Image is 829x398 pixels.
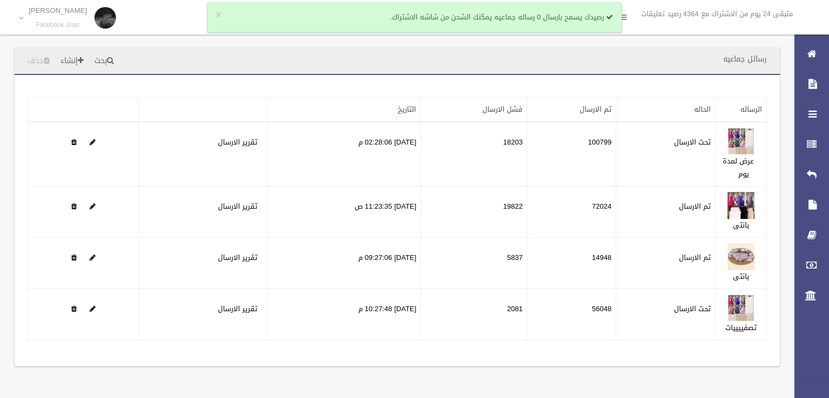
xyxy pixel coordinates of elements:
td: [DATE] 10:27:48 م [267,289,421,340]
button: × [215,10,221,20]
small: Facebook User [29,21,87,29]
a: Edit [90,200,96,213]
td: 5837 [421,238,527,289]
a: Edit [728,135,755,149]
label: تم الارسال [679,200,711,213]
img: 638942633964235032.jpeg [728,294,755,321]
a: Edit [90,251,96,264]
a: عرض لمدة يوم [723,154,754,181]
a: بحث [90,51,118,71]
td: 2081 [421,289,527,340]
a: إنشاء [56,51,88,71]
a: فشل الارسال [483,102,522,116]
a: تقرير الارسال [218,200,257,213]
a: تصفييييات [725,321,757,334]
div: رصيدك يسمح بارسال 0 رساله جماعيه يمكنك الشحن من شاشه الاشتراك. [207,2,622,32]
a: Edit [728,251,755,264]
a: تقرير الارسال [218,251,257,264]
label: تحت الارسال [674,136,711,149]
td: [DATE] 11:23:35 ص [267,187,421,238]
a: Edit [728,200,755,213]
td: 18203 [421,122,527,187]
td: 14948 [527,238,616,289]
a: Edit [90,135,96,149]
td: 100799 [527,122,616,187]
a: Edit [90,302,96,315]
a: بانتى [733,218,749,232]
img: 638918385047297033.jpeg [728,243,755,270]
td: [DATE] 02:28:06 م [267,122,421,187]
th: الحاله [616,98,715,122]
a: Edit [728,302,755,315]
a: بانتى [733,270,749,283]
a: التاريخ [398,102,416,116]
header: رسائل جماعيه [710,49,780,70]
img: 638906992978540298.jpeg [728,192,755,219]
p: [PERSON_NAME] [29,6,87,15]
td: 56048 [527,289,616,340]
td: 72024 [527,187,616,238]
a: تم الارسال [580,102,611,116]
label: تحت الارسال [674,303,711,315]
td: [DATE] 09:27:06 م [267,238,421,289]
label: تم الارسال [679,251,711,264]
th: الرساله [716,98,767,122]
td: 19822 [421,187,527,238]
a: تقرير الارسال [218,135,257,149]
img: 638943209712711434.jpeg [728,128,755,155]
a: تقرير الارسال [218,302,257,315]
